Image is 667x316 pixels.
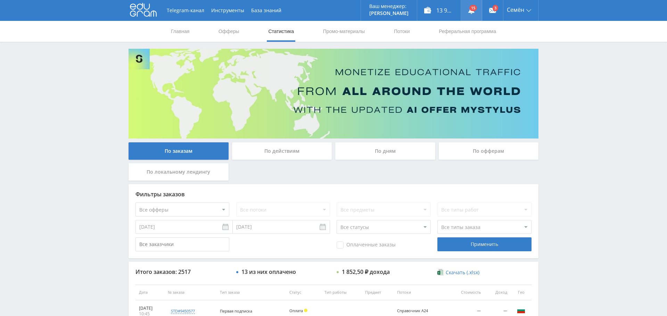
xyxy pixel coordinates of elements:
th: Тип заказа [216,285,286,300]
th: Гео [511,285,532,300]
th: Дата [135,285,164,300]
th: № заказа [164,285,216,300]
p: [PERSON_NAME] [369,10,409,16]
a: Реферальная программа [438,21,497,42]
th: Доход [484,285,511,300]
div: По заказам [129,142,229,160]
a: Потоки [393,21,411,42]
div: По офферам [439,142,539,160]
span: Холд [304,309,307,312]
div: std#9450577 [171,308,195,314]
span: Семён [507,7,524,13]
th: Предмет [362,285,394,300]
p: Ваш менеджер: [369,3,409,9]
img: Banner [129,49,538,139]
a: Статистика [267,21,295,42]
img: bgr.png [517,306,525,315]
div: Справочник А24 [397,309,428,313]
th: Тип работы [321,285,361,300]
th: Потоки [394,285,447,300]
span: Скачать (.xlsx) [446,270,479,275]
th: Стоимость [447,285,484,300]
a: Главная [170,21,190,42]
span: Оплаченные заказы [337,242,396,248]
div: Применить [437,237,531,251]
img: xlsx [437,269,443,276]
div: 13 из них оплачено [241,269,296,275]
a: Скачать (.xlsx) [437,269,479,276]
th: Статус [286,285,321,300]
a: Офферы [218,21,240,42]
a: Промо-материалы [322,21,365,42]
span: Оплата [289,308,303,313]
div: По действиям [232,142,332,160]
div: По локальному лендингу [129,163,229,181]
div: Итого заказов: 2517 [135,269,229,275]
div: Фильтры заказов [135,191,532,197]
div: По дням [335,142,435,160]
input: Все заказчики [135,237,229,251]
div: [DATE] [139,306,161,311]
span: Первая подписка [220,308,252,314]
div: 1 852,50 ₽ дохода [342,269,390,275]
